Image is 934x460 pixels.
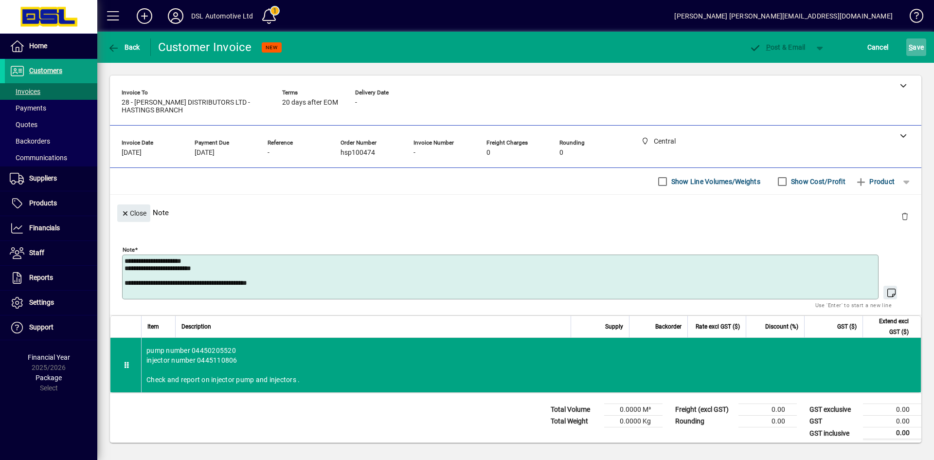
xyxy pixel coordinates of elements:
[5,116,97,133] a: Quotes
[36,374,62,382] span: Package
[121,205,146,221] span: Close
[129,7,160,25] button: Add
[5,166,97,191] a: Suppliers
[29,42,47,50] span: Home
[696,321,740,332] span: Rate excl GST ($)
[413,149,415,157] span: -
[850,173,899,190] button: Product
[29,323,54,331] span: Support
[546,416,604,427] td: Total Weight
[766,43,771,51] span: P
[738,416,797,427] td: 0.00
[5,133,97,149] a: Backorders
[863,416,921,427] td: 0.00
[738,404,797,416] td: 0.00
[670,404,738,416] td: Freight (excl GST)
[559,149,563,157] span: 0
[10,137,50,145] span: Backorders
[486,149,490,157] span: 0
[5,149,97,166] a: Communications
[29,174,57,182] span: Suppliers
[546,404,604,416] td: Total Volume
[765,321,798,332] span: Discount (%)
[160,7,191,25] button: Profile
[863,427,921,440] td: 0.00
[909,43,913,51] span: S
[805,427,863,440] td: GST inclusive
[10,121,37,129] span: Quotes
[5,241,97,265] a: Staff
[355,99,357,107] span: -
[837,321,857,332] span: GST ($)
[5,315,97,340] a: Support
[670,416,738,427] td: Rounding
[5,83,97,100] a: Invoices
[909,39,924,55] span: ave
[855,174,895,189] span: Product
[10,154,67,162] span: Communications
[744,38,810,56] button: Post & Email
[123,246,135,253] mat-label: Note
[749,43,806,51] span: ost & Email
[906,38,926,56] button: Save
[282,99,338,107] span: 20 days after EOM
[605,321,623,332] span: Supply
[122,149,142,157] span: [DATE]
[789,177,845,186] label: Show Cost/Profit
[117,204,150,222] button: Close
[669,177,760,186] label: Show Line Volumes/Weights
[105,38,143,56] button: Back
[863,404,921,416] td: 0.00
[29,274,53,281] span: Reports
[29,199,57,207] span: Products
[115,208,153,217] app-page-header-button: Close
[893,212,916,221] app-page-header-button: Delete
[122,99,268,114] span: 28 - [PERSON_NAME] DISTRIBUTORS LTD - HASTINGS BRANCH
[5,216,97,240] a: Financials
[805,404,863,416] td: GST exclusive
[97,38,151,56] app-page-header-button: Back
[5,100,97,116] a: Payments
[147,321,159,332] span: Item
[181,321,211,332] span: Description
[29,224,60,232] span: Financials
[10,88,40,95] span: Invoices
[268,149,269,157] span: -
[865,38,891,56] button: Cancel
[815,299,892,311] mat-hint: Use 'Enter' to start a new line
[266,44,278,51] span: NEW
[5,191,97,216] a: Products
[108,43,140,51] span: Back
[110,195,921,230] div: Note
[28,353,70,361] span: Financial Year
[604,416,663,427] td: 0.0000 Kg
[341,149,375,157] span: hsp100474
[158,39,252,55] div: Customer Invoice
[604,404,663,416] td: 0.0000 M³
[191,8,253,24] div: DSL Automotive Ltd
[5,291,97,315] a: Settings
[195,149,215,157] span: [DATE]
[805,416,863,427] td: GST
[869,316,909,337] span: Extend excl GST ($)
[10,104,46,112] span: Payments
[29,298,54,306] span: Settings
[867,39,889,55] span: Cancel
[142,338,921,392] div: pump number 04450205520 injector number 0445110806 Check and report on injector pump and injectors .
[902,2,922,34] a: Knowledge Base
[29,67,62,74] span: Customers
[674,8,893,24] div: [PERSON_NAME] [PERSON_NAME][EMAIL_ADDRESS][DOMAIN_NAME]
[893,204,916,228] button: Delete
[5,34,97,58] a: Home
[5,266,97,290] a: Reports
[29,249,44,257] span: Staff
[655,321,682,332] span: Backorder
